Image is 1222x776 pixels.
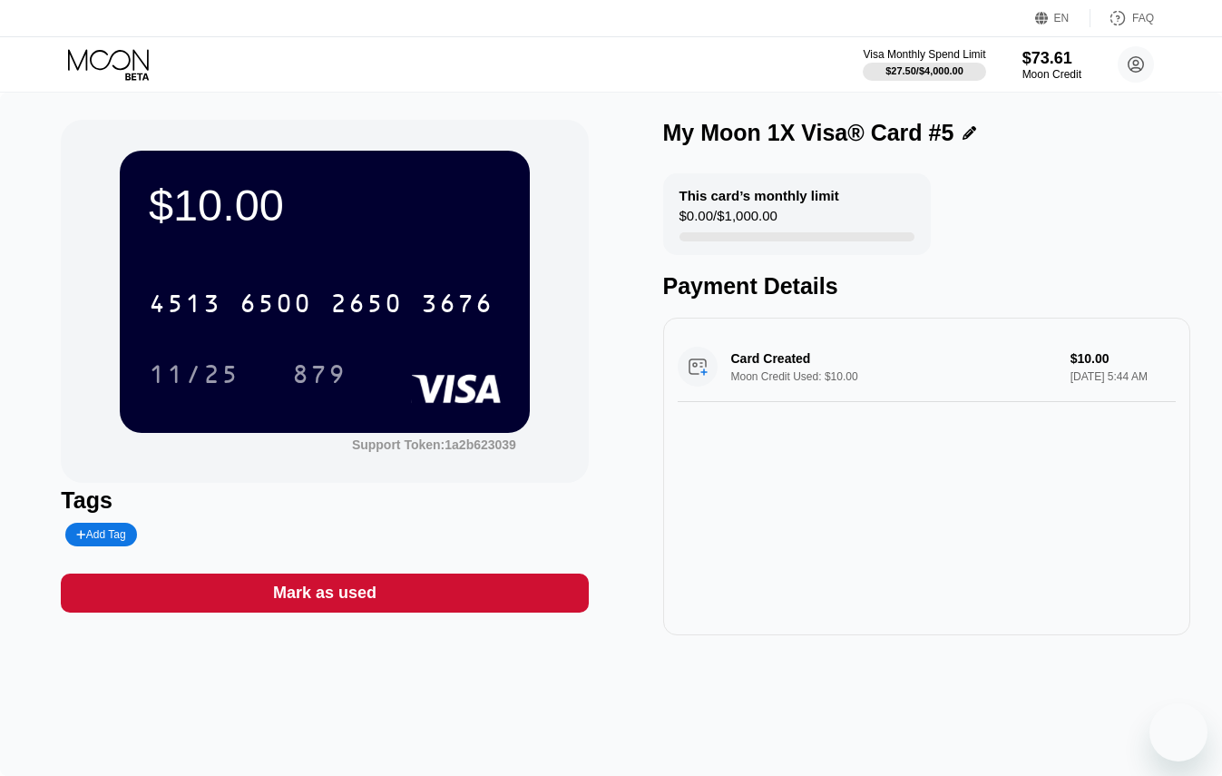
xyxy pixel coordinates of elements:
[279,351,360,397] div: 879
[135,351,253,397] div: 11/25
[663,120,954,146] div: My Moon 1X Visa® Card #5
[421,291,494,320] div: 3676
[1149,703,1207,761] iframe: Button to launch messaging window
[149,362,240,391] div: 11/25
[1090,9,1154,27] div: FAQ
[352,437,516,452] div: Support Token:1a2b623039
[863,48,985,81] div: Visa Monthly Spend Limit$27.50/$4,000.00
[292,362,347,391] div: 879
[1022,49,1081,81] div: $73.61Moon Credit
[679,208,777,232] div: $0.00 / $1,000.00
[1022,49,1081,68] div: $73.61
[1022,68,1081,81] div: Moon Credit
[240,291,312,320] div: 6500
[1132,12,1154,25] div: FAQ
[273,583,376,604] div: Mark as used
[149,291,221,320] div: 4513
[61,487,588,514] div: Tags
[330,291,403,320] div: 2650
[65,523,136,546] div: Add Tag
[1054,12,1070,25] div: EN
[885,65,963,76] div: $27.50 / $4,000.00
[149,180,501,231] div: $10.00
[863,48,985,61] div: Visa Monthly Spend Limit
[76,528,125,541] div: Add Tag
[1035,9,1090,27] div: EN
[352,437,516,452] div: Support Token: 1a2b623039
[61,574,588,613] div: Mark as used
[138,280,504,326] div: 4513650026503676
[663,273,1190,300] div: Payment Details
[679,188,839,203] div: This card’s monthly limit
